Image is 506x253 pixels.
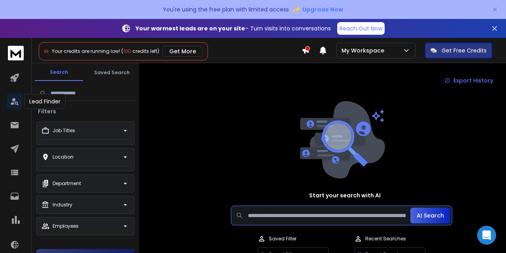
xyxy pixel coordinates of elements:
p: My Workspace [342,47,387,54]
button: ✨Upgrade Now [292,2,343,17]
button: Search [35,64,83,81]
span: 100 [123,48,131,54]
p: You're using the free plan with limited access [163,6,289,13]
div: Lead Finder [24,94,66,109]
p: Recent Searches [365,236,406,242]
button: AI Search [410,208,450,223]
p: Get Free Credits [442,47,487,54]
img: logo [8,46,24,60]
span: Your credits are running low! [52,48,120,54]
span: Upgrade Now [302,6,343,13]
p: Employees [53,223,79,229]
p: Job Titles [53,127,75,134]
img: image [298,101,385,179]
button: Get Free Credits [425,43,492,58]
p: Industry [53,202,72,208]
p: – Turn visits into conversations [136,24,331,32]
strong: Your warmest leads are on your site [136,24,245,32]
a: Reach Out Now [337,22,385,35]
button: Saved Search [88,65,136,81]
button: Get More [162,46,203,57]
a: Export History [438,73,500,88]
h3: Filters [35,107,59,115]
div: Open Intercom Messenger [477,226,496,245]
span: ✨ [292,4,301,15]
p: Location [53,154,74,160]
h1: Start your search with AI [309,191,381,199]
p: Department [53,180,81,187]
p: Reach Out Now [340,24,382,32]
p: Saved Filter [269,236,296,242]
span: ( credits left) [121,48,159,54]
